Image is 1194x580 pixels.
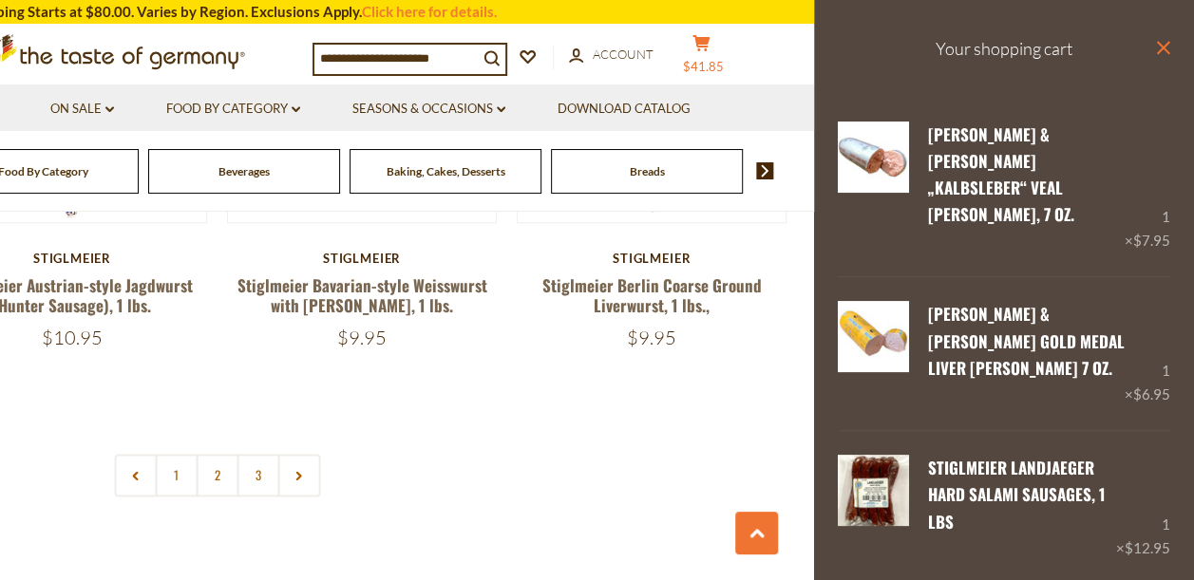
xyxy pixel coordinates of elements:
a: Schaller & Weber Gold Medal Liver Pate 7 oz. [838,301,909,406]
a: Beverages [218,164,270,178]
a: Edit [928,541,960,558]
a: 2 [196,454,238,496]
a: Breads [630,164,665,178]
a: Schaller & Weber „Kalbsleber“ Veal Pate, 7 oz. [838,122,909,253]
a: Edit [928,387,960,404]
div: 1 × [1125,122,1170,253]
span: Account [593,47,654,62]
a: Remove [976,387,1033,404]
a: Seasons & Occasions [352,99,505,120]
a: On Sale [50,99,114,120]
a: Click here for details. [362,3,497,20]
div: Stiglmeier [517,251,787,266]
span: $7.95 [1133,232,1170,249]
a: Remove [976,234,1033,252]
a: Baking, Cakes, Desserts [387,164,505,178]
a: Account [569,45,654,65]
a: Remove [976,541,1033,558]
span: $10.95 [42,326,103,349]
a: [PERSON_NAME] & [PERSON_NAME] Gold Medal Liver [PERSON_NAME] 7 oz. [928,302,1125,380]
a: Stiglmeier Berlin Coarse Ground Liverwurst, 1 lbs., [542,273,762,317]
a: Food By Category [166,99,300,120]
a: Stiglmeier Landjaeger Hard Salami Sausages, 1 lbs [838,455,909,560]
img: Schaller & Weber „Kalbsleber“ Veal Pate, 7 oz. [838,122,909,193]
span: $9.95 [627,326,676,349]
img: Stiglmeier Landjaeger Hard Salami Sausages, 1 lbs [838,455,909,526]
span: $12.95 [1125,539,1170,556]
div: 1 × [1116,455,1170,560]
img: next arrow [756,162,774,179]
a: Edit [928,234,960,252]
a: Stiglmeier Bavarian-style Weisswurst with [PERSON_NAME], 1 lbs. [237,273,487,317]
a: 1 [155,454,198,496]
div: 1 × [1125,301,1170,406]
div: Stiglmeier [227,251,498,266]
a: Stiglmeier Landjaeger Hard Salami Sausages, 1 lbs [928,456,1106,533]
span: $41.85 [683,59,724,74]
span: $6.95 [1133,385,1170,402]
button: $41.85 [673,34,730,82]
span: $9.95 [337,326,387,349]
a: [PERSON_NAME] & [PERSON_NAME] „Kalbsleber“ Veal [PERSON_NAME], 7 oz. [928,122,1074,227]
img: Schaller & Weber Gold Medal Liver Pate 7 oz. [838,301,909,372]
a: 3 [237,454,279,496]
a: Download Catalog [558,99,691,120]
